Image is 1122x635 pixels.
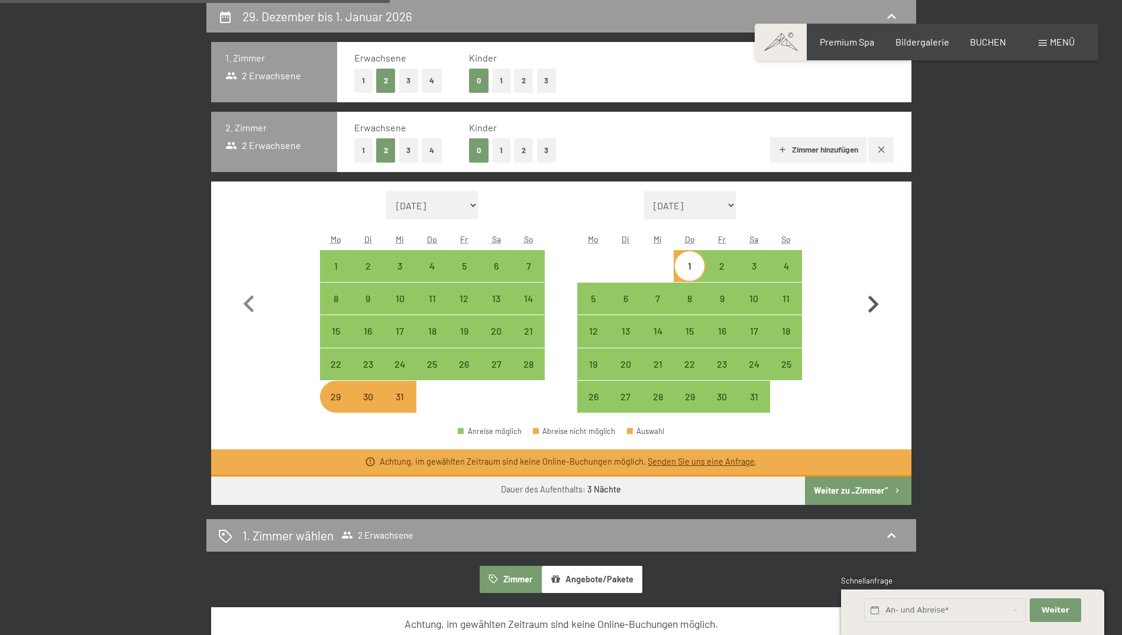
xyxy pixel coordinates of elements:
[380,456,757,468] div: Achtung, im gewählten Zeitraum sind keine Online-Buchungen möglich. .
[706,250,738,282] div: Anreise möglich
[770,348,802,380] div: Anreise möglich
[674,348,706,380] div: Anreise möglich
[706,348,738,380] div: Anreise möglich
[321,326,351,356] div: 15
[770,250,802,282] div: Anreise möglich
[610,315,642,347] div: Tue Jan 13 2026
[469,138,489,163] button: 0
[320,250,352,282] div: Anreise möglich
[320,381,352,413] div: Anreise nicht möglich
[480,566,541,593] button: Zimmer
[577,348,609,380] div: Mon Jan 19 2026
[856,191,890,413] button: Nächster Monat
[353,392,383,422] div: 30
[610,283,642,315] div: Anreise möglich
[242,9,412,24] h2: 29. Dezember bis 1. Januar 2026
[399,69,419,93] button: 3
[384,283,416,315] div: Anreise möglich
[611,392,641,422] div: 27
[771,359,801,389] div: 25
[770,250,802,282] div: Sun Jan 04 2026
[448,283,480,315] div: Anreise möglich
[513,359,543,389] div: 28
[674,315,706,347] div: Anreise möglich
[648,456,755,466] a: Senden Sie uns eine Anfrage
[770,283,802,315] div: Anreise möglich
[627,427,665,435] div: Auswahl
[820,36,874,47] a: Premium Spa
[771,294,801,323] div: 11
[738,348,770,380] div: Anreise möglich
[492,138,510,163] button: 1
[868,137,894,163] button: Zimmer entfernen
[642,315,674,347] div: Wed Jan 14 2026
[353,261,383,291] div: 2
[320,250,352,282] div: Mon Dec 01 2025
[770,283,802,315] div: Sun Jan 11 2026
[320,315,352,347] div: Anreise möglich
[416,283,448,315] div: Thu Dec 11 2025
[321,392,351,422] div: 29
[416,250,448,282] div: Anreise möglich
[706,315,738,347] div: Anreise möglich
[739,359,769,389] div: 24
[739,294,769,323] div: 10
[674,283,706,315] div: Thu Jan 08 2026
[480,283,512,315] div: Sat Dec 13 2025
[577,381,609,413] div: Anreise möglich
[480,283,512,315] div: Anreise möglich
[416,348,448,380] div: Thu Dec 25 2025
[460,234,468,244] abbr: Freitag
[577,315,609,347] div: Mon Jan 12 2026
[418,294,447,323] div: 11
[418,326,447,356] div: 18
[738,381,770,413] div: Anreise möglich
[352,348,384,380] div: Tue Dec 23 2025
[416,348,448,380] div: Anreise möglich
[225,69,302,82] span: 2 Erwachsene
[352,315,384,347] div: Anreise möglich
[480,348,512,380] div: Anreise möglich
[674,315,706,347] div: Thu Jan 15 2026
[611,359,641,389] div: 20
[611,326,641,356] div: 13
[771,261,801,291] div: 4
[422,69,442,93] button: 4
[450,326,479,356] div: 19
[577,381,609,413] div: Mon Jan 26 2026
[738,348,770,380] div: Sat Jan 24 2026
[610,283,642,315] div: Tue Jan 06 2026
[384,250,416,282] div: Wed Dec 03 2025
[481,359,511,389] div: 27
[320,283,352,315] div: Anreise möglich
[384,250,416,282] div: Anreise möglich
[384,348,416,380] div: Anreise möglich
[399,138,419,163] button: 3
[481,294,511,323] div: 13
[354,69,373,93] button: 1
[225,121,323,134] h3: 2. Zimmer
[675,261,704,291] div: 1
[352,381,384,413] div: Tue Dec 30 2025
[352,283,384,315] div: Anreise möglich
[537,138,557,163] button: 3
[805,477,911,505] button: Weiter zu „Zimmer“
[514,69,533,93] button: 2
[352,381,384,413] div: Anreise nicht möglich
[770,137,866,163] button: Zimmer hinzufügen
[352,250,384,282] div: Anreise möglich
[706,315,738,347] div: Fri Jan 16 2026
[588,234,599,244] abbr: Montag
[480,315,512,347] div: Sat Dec 20 2025
[674,250,706,282] div: Anreise möglich
[320,348,352,380] div: Mon Dec 22 2025
[577,283,609,315] div: Anreise möglich
[706,283,738,315] div: Anreise möglich
[321,359,351,389] div: 22
[895,36,949,47] a: Bildergalerie
[610,348,642,380] div: Tue Jan 20 2026
[706,381,738,413] div: Fri Jan 30 2026
[739,261,769,291] div: 3
[738,381,770,413] div: Sat Jan 31 2026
